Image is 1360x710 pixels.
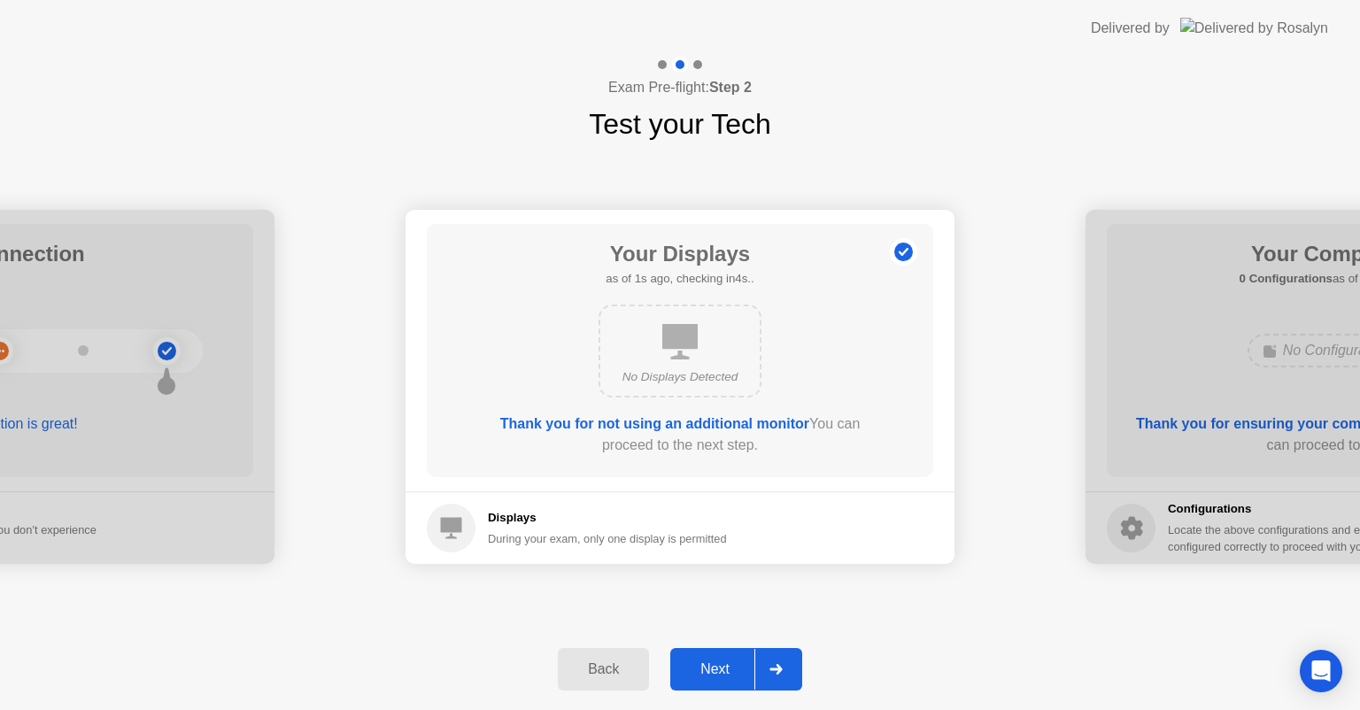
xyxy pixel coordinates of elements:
b: Thank you for not using an additional monitor [500,416,809,431]
h5: Displays [488,509,727,527]
h1: Test your Tech [589,103,771,145]
b: Step 2 [709,80,752,95]
button: Next [670,648,802,691]
div: You can proceed to the next step. [477,413,883,456]
h1: Your Displays [606,238,753,270]
img: Delivered by Rosalyn [1180,18,1328,38]
div: Open Intercom Messenger [1300,650,1342,692]
div: Delivered by [1091,18,1170,39]
h4: Exam Pre-flight: [608,77,752,98]
h5: as of 1s ago, checking in4s.. [606,270,753,288]
button: Back [558,648,649,691]
div: Next [676,661,754,677]
div: Back [563,661,644,677]
div: No Displays Detected [614,368,746,386]
div: During your exam, only one display is permitted [488,530,727,547]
